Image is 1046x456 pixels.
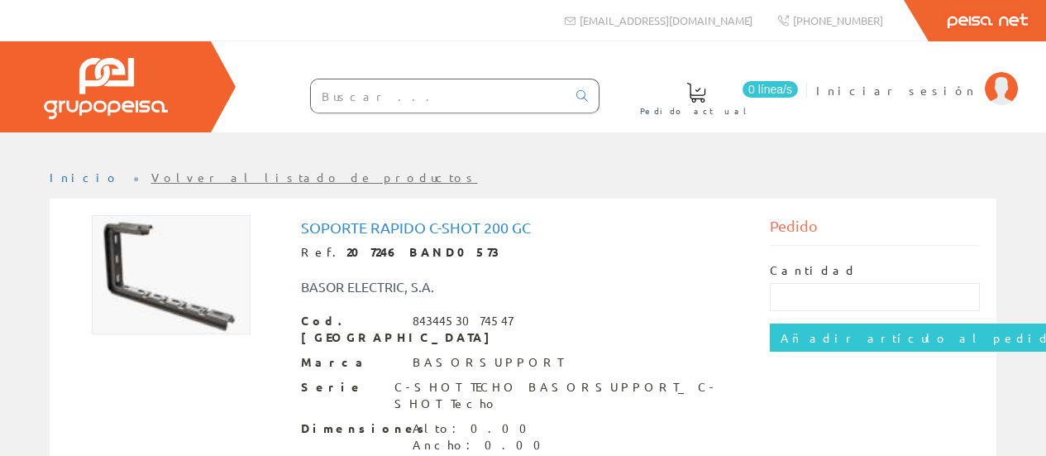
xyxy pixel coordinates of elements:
img: Foto artículo Soporte rapido c-shot 200 gc (192x143.62204724409) [92,215,251,334]
a: Volver al listado de productos [151,170,478,185]
h1: Soporte rapido c-shot 200 gc [301,219,746,236]
img: Grupo Peisa [44,58,168,119]
span: [EMAIL_ADDRESS][DOMAIN_NAME] [580,13,752,27]
div: 8434453074547 [413,313,513,329]
div: Alto: 0.00 [413,420,571,437]
label: Cantidad [770,262,857,279]
div: BASORSUPPORT [413,354,562,371]
span: Marca [301,354,400,371]
span: Cod. [GEOGRAPHIC_DATA] [301,313,400,346]
span: 0 línea/s [743,81,798,98]
span: Serie [301,379,382,396]
div: C-SHOT TECHO BASORSUPPORT_ C-SHOT Techo [394,379,745,412]
div: Ancho: 0.00 [413,437,571,454]
span: Iniciar sesión [816,82,977,98]
a: Iniciar sesión [816,69,1018,84]
span: [PHONE_NUMBER] [793,13,883,27]
div: Pedido [770,215,980,246]
div: Ref. [301,244,746,261]
input: Buscar ... [311,79,566,113]
span: Pedido actual [640,103,752,119]
div: BASOR ELECTRIC, S.A. [289,277,562,296]
strong: 207246 BAND0573 [346,244,499,259]
span: Dimensiones [301,420,400,437]
a: Inicio [50,170,120,185]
